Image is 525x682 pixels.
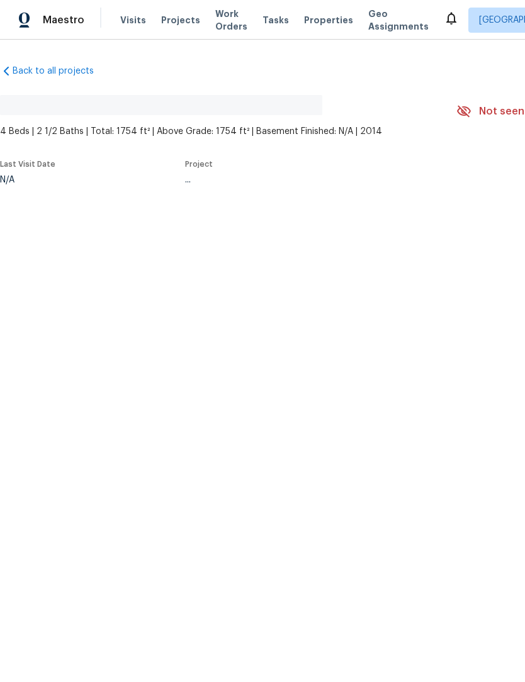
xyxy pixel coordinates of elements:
[262,16,289,25] span: Tasks
[368,8,429,33] span: Geo Assignments
[185,160,213,168] span: Project
[43,14,84,26] span: Maestro
[185,176,427,184] div: ...
[161,14,200,26] span: Projects
[120,14,146,26] span: Visits
[304,14,353,26] span: Properties
[215,8,247,33] span: Work Orders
